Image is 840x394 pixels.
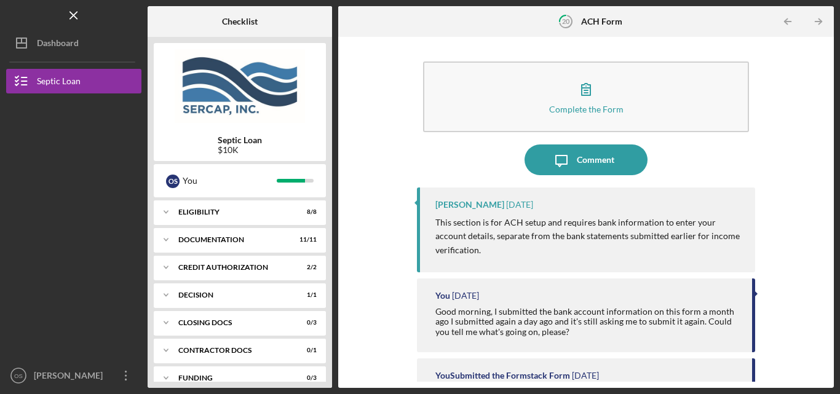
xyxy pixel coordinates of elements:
button: Dashboard [6,31,141,55]
div: Good morning, I submitted the bank account information on this form a month ago I submitted again... [435,307,740,336]
div: [PERSON_NAME] [435,200,504,210]
div: 2 / 2 [295,264,317,271]
div: 0 / 3 [295,319,317,326]
div: Contractor Docs [178,347,286,354]
div: Eligibility [178,208,286,216]
text: OS [14,372,23,379]
div: You [435,291,450,301]
div: You [183,170,277,191]
div: 11 / 11 [295,236,317,243]
button: OS[PERSON_NAME] [6,363,141,388]
time: 2025-08-25 13:12 [572,371,599,380]
div: CLOSING DOCS [178,319,286,326]
time: 2025-08-26 16:04 [506,200,533,210]
div: $10K [218,145,262,155]
div: 8 / 8 [295,208,317,216]
div: You Submitted the Formstack Form [435,371,570,380]
button: Comment [525,144,648,175]
b: Septic Loan [218,135,262,145]
div: Comment [577,144,614,175]
div: CREDIT AUTHORIZATION [178,264,286,271]
time: 2025-08-26 11:41 [452,291,479,301]
button: Complete the Form [423,61,749,132]
div: Complete the Form [549,104,624,114]
b: Checklist [222,17,258,26]
div: Funding [178,374,286,382]
tspan: 20 [562,17,570,25]
div: O S [166,175,180,188]
div: Dashboard [37,31,79,58]
div: Septic Loan [37,69,81,97]
div: Documentation [178,236,286,243]
img: Product logo [154,49,326,123]
div: 0 / 3 [295,374,317,382]
div: 0 / 1 [295,347,317,354]
button: Septic Loan [6,69,141,93]
div: Decision [178,291,286,299]
div: [PERSON_NAME] [31,363,111,391]
div: 1 / 1 [295,291,317,299]
p: This section is for ACH setup and requires bank information to enter your account details, separa... [435,216,743,257]
b: ACH Form [581,17,622,26]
